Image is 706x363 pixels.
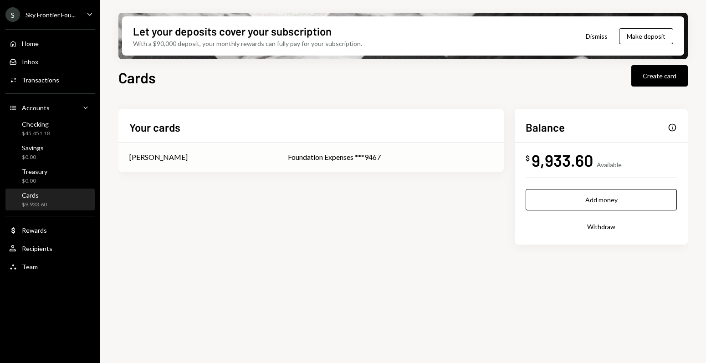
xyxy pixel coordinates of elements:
button: Withdraw [526,216,677,237]
div: 9,933.60 [532,150,593,170]
div: $ [526,153,530,163]
div: $45,451.18 [22,130,50,138]
a: Treasury$0.00 [5,165,95,187]
button: Make deposit [619,28,673,44]
div: Recipients [22,245,52,252]
div: Let your deposits cover your subscription [133,24,332,39]
div: Savings [22,144,44,152]
a: Team [5,258,95,275]
div: Sky Frontier Fou... [26,11,76,19]
div: Team [22,263,38,271]
div: Accounts [22,104,50,112]
a: Savings$0.00 [5,141,95,163]
h1: Cards [118,68,156,87]
div: Rewards [22,226,47,234]
a: Cards$9,933.60 [5,189,95,210]
div: [PERSON_NAME] [129,152,188,163]
div: Inbox [22,58,38,66]
div: $0.00 [22,153,44,161]
a: Rewards [5,222,95,238]
a: Checking$45,451.18 [5,118,95,139]
div: With a $90,000 deposit, your monthly rewards can fully pay for your subscription. [133,39,362,48]
button: Add money [526,189,677,210]
a: Home [5,35,95,51]
div: S [5,7,20,22]
div: Home [22,40,39,47]
button: Dismiss [574,26,619,47]
a: Accounts [5,99,95,116]
h2: Your cards [129,120,180,135]
a: Recipients [5,240,95,256]
h2: Balance [526,120,565,135]
a: Inbox [5,53,95,70]
a: Transactions [5,72,95,88]
div: Foundation Expenses ***9467 [288,152,493,163]
div: Treasury [22,168,47,175]
div: Checking [22,120,50,128]
button: Create card [631,65,688,87]
div: Transactions [22,76,59,84]
div: $0.00 [22,177,47,185]
div: Cards [22,191,47,199]
div: $9,933.60 [22,201,47,209]
div: Available [597,161,622,169]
